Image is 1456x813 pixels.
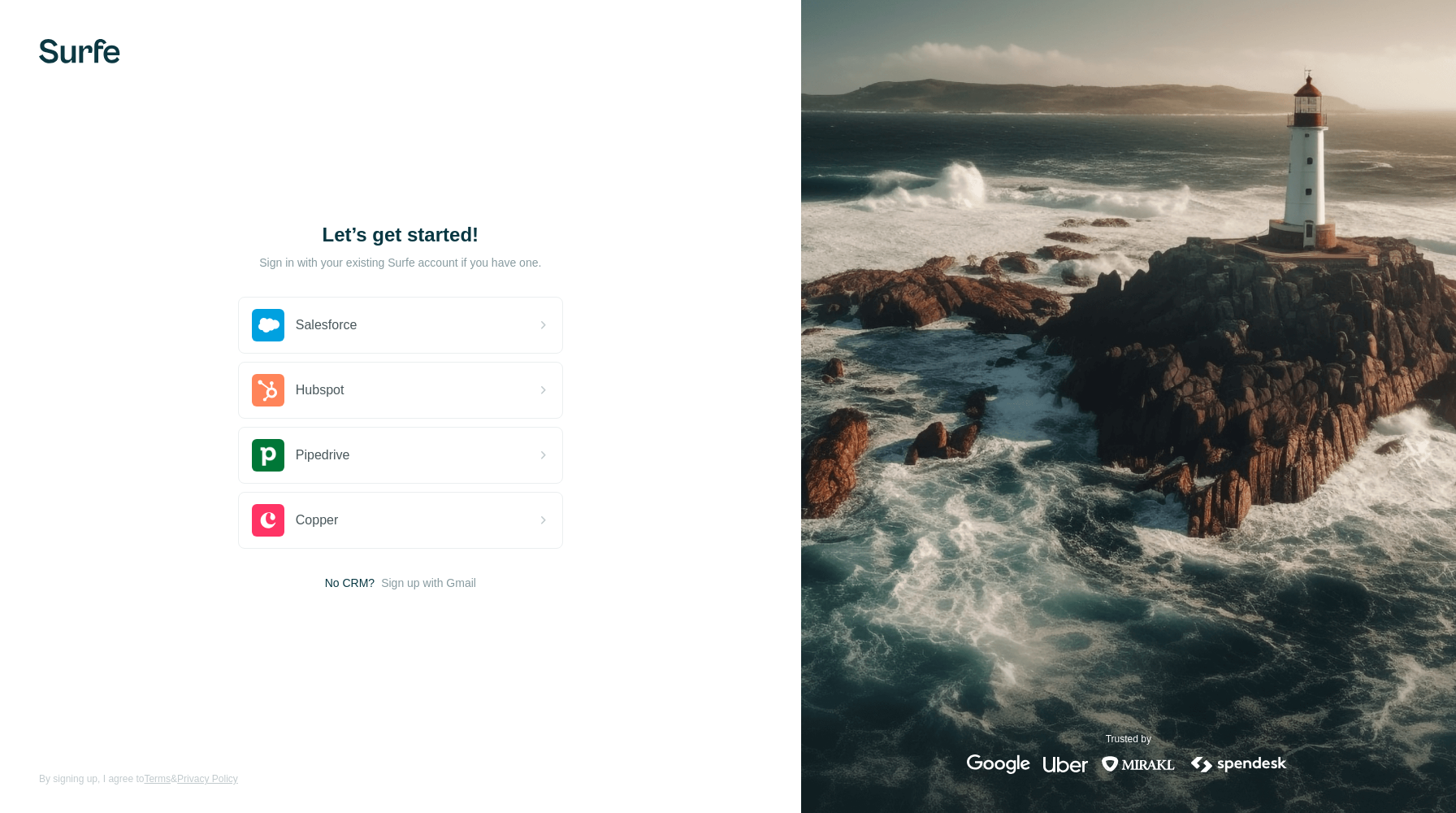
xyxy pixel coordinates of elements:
[252,374,284,406] img: hubspot's logo
[296,315,357,335] span: Salesforce
[144,773,171,785] a: Terms
[252,309,284,341] img: salesforce's logo
[325,575,375,591] span: No CRM?
[1043,754,1088,774] img: uber's logo
[238,222,563,248] h1: Let’s get started!
[296,380,344,400] span: Hubspot
[1106,732,1151,746] p: Trusted by
[252,439,284,472] img: pipedrive's logo
[967,754,1030,774] img: google's logo
[259,254,541,271] p: Sign in with your existing Surfe account if you have one.
[39,39,120,63] img: Surfe's logo
[252,504,284,537] img: copper's logo
[177,773,238,785] a: Privacy Policy
[381,575,476,591] button: Sign up with Gmail
[1189,754,1289,774] img: spendesk's logo
[296,511,338,530] span: Copper
[296,446,350,465] span: Pipedrive
[1101,754,1176,774] img: mirakl's logo
[39,772,238,786] span: By signing up, I agree to &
